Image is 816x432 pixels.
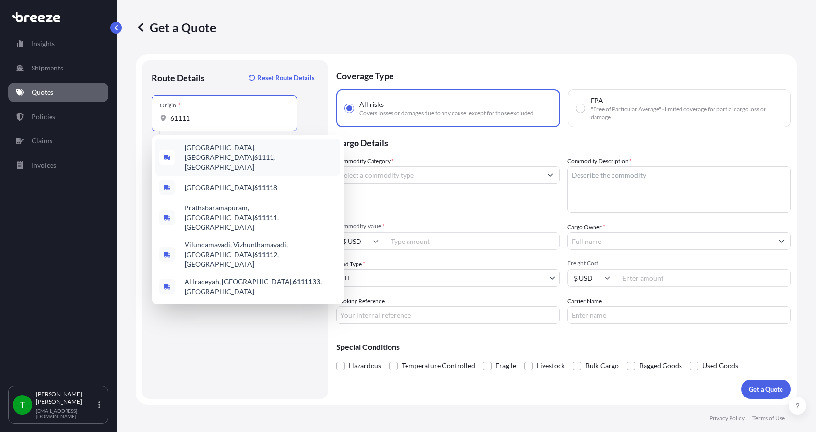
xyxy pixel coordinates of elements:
[337,166,542,184] input: Select a commodity type
[336,343,791,351] p: Special Conditions
[32,39,55,49] p: Insights
[359,109,534,117] span: Covers losses or damages due to any cause, except for those excluded
[20,400,25,410] span: T
[567,259,791,267] span: Freight Cost
[349,359,381,373] span: Hazardous
[36,390,96,406] p: [PERSON_NAME] [PERSON_NAME]
[32,160,56,170] p: Invoices
[385,232,560,250] input: Type amount
[336,223,560,230] span: Commodity Value
[336,259,365,269] span: Load Type
[152,135,344,304] div: Show suggestions
[32,136,52,146] p: Claims
[336,127,791,156] p: Cargo Details
[336,296,385,306] label: Booking Reference
[254,250,273,259] b: 61111
[495,359,516,373] span: Fragile
[749,384,783,394] p: Get a Quote
[702,359,738,373] span: Used Goods
[254,153,273,161] b: 61111
[254,213,273,222] b: 61111
[160,102,181,109] div: Origin
[591,105,782,121] span: "Free of Particular Average" - limited coverage for partial cargo loss or damage
[36,408,96,419] p: [EMAIL_ADDRESS][DOMAIN_NAME]
[32,87,53,97] p: Quotes
[542,166,559,184] button: Show suggestions
[359,100,384,109] span: All risks
[32,112,55,121] p: Policies
[254,183,273,191] b: 61111
[567,156,632,166] label: Commodity Description
[639,359,682,373] span: Bagged Goods
[185,277,336,296] span: Al Iraqeyah, [GEOGRAPHIC_DATA], 33, [GEOGRAPHIC_DATA]
[336,156,394,166] label: Commodity Category
[616,269,791,287] input: Enter amount
[752,415,785,422] p: Terms of Use
[336,306,560,324] input: Your internal reference
[567,306,791,324] input: Enter name
[32,63,63,73] p: Shipments
[585,359,619,373] span: Bulk Cargo
[152,72,204,84] p: Route Details
[591,96,603,105] span: FPA
[402,359,475,373] span: Temperature Controlled
[293,277,312,286] b: 61111
[567,296,602,306] label: Carrier Name
[537,359,565,373] span: Livestock
[567,223,605,232] label: Cargo Owner
[773,232,790,250] button: Show suggestions
[185,143,336,172] span: [GEOGRAPHIC_DATA], [GEOGRAPHIC_DATA] , [GEOGRAPHIC_DATA]
[185,203,336,232] span: Prathabaramapuram, [GEOGRAPHIC_DATA] 1, [GEOGRAPHIC_DATA]
[336,60,791,89] p: Coverage Type
[170,113,285,123] input: Origin
[185,183,277,192] span: [GEOGRAPHIC_DATA] 8
[709,415,745,422] p: Privacy Policy
[136,19,216,35] p: Get a Quote
[568,232,773,250] input: Full name
[340,273,351,283] span: LTL
[185,240,336,269] span: Vilundamavadi, Vizhunthamavadi, [GEOGRAPHIC_DATA] 2, [GEOGRAPHIC_DATA]
[257,73,315,83] p: Reset Route Details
